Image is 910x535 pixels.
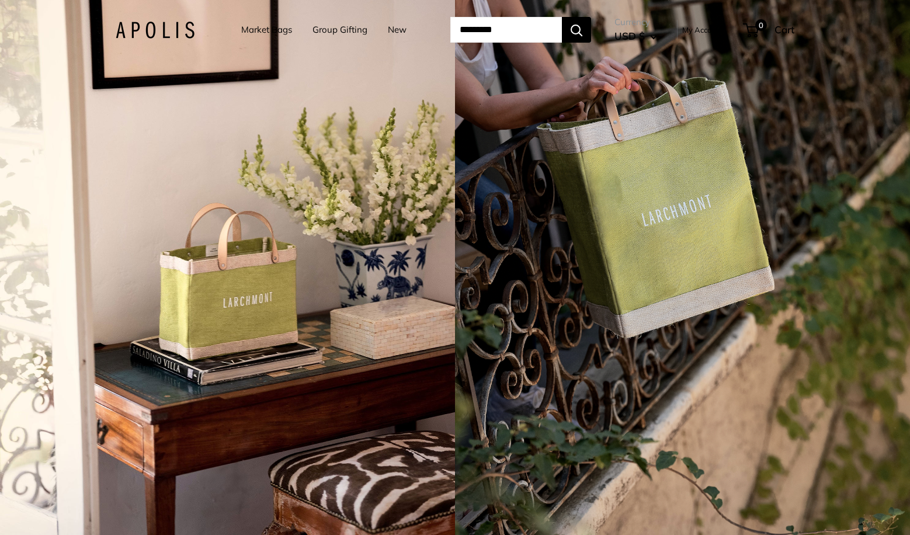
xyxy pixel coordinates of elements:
span: Currency [614,14,657,30]
span: USD $ [614,30,645,42]
button: Search [562,17,591,43]
a: 0 Cart [744,20,794,39]
a: My Account [682,23,724,37]
button: USD $ [614,27,657,46]
span: Cart [774,23,794,36]
a: Group Gifting [312,22,367,38]
img: Apolis [116,22,194,39]
a: New [388,22,407,38]
span: 0 [755,19,767,31]
a: Market Bags [241,22,292,38]
input: Search... [450,17,562,43]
